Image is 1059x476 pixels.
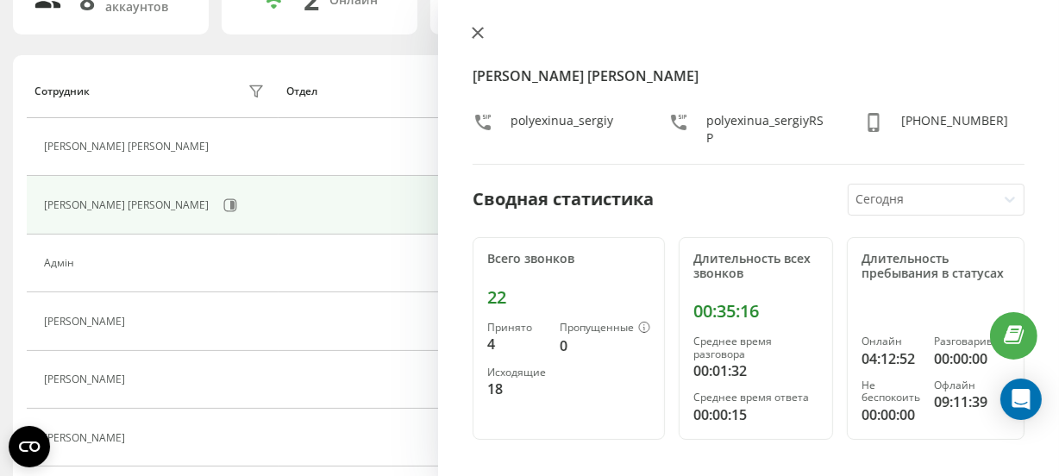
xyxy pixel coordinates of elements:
div: Принято [487,322,546,334]
div: [PERSON_NAME] [44,432,129,444]
button: Open CMP widget [9,426,50,467]
div: Онлайн [862,335,920,348]
div: 4 [487,334,546,354]
div: Open Intercom Messenger [1000,379,1042,420]
div: Сводная статистика [473,186,654,212]
div: 22 [487,287,650,308]
div: 18 [487,379,546,399]
h4: [PERSON_NAME] [PERSON_NAME] [473,66,1025,86]
div: polyexinua_sergiy [511,112,613,147]
div: 04:12:52 [862,348,920,369]
div: 00:35:16 [693,301,818,322]
div: Не беспокоить [862,379,920,404]
div: polyexinua_sergiyRSP [706,112,830,147]
div: [PERSON_NAME] [PERSON_NAME] [44,199,213,211]
div: [PERSON_NAME] [PERSON_NAME] [44,141,213,153]
div: Адмін [44,257,78,269]
div: Пропущенные [560,322,650,335]
div: 00:01:32 [693,360,818,381]
div: [PERSON_NAME] [44,316,129,328]
div: Среднее время разговора [693,335,818,360]
div: 09:11:39 [934,391,1010,412]
div: [PERSON_NAME] [44,373,129,385]
div: 00:00:15 [693,404,818,425]
div: 00:00:00 [934,348,1010,369]
div: Длительность всех звонков [693,252,818,281]
div: Всего звонков [487,252,650,266]
div: [PHONE_NUMBER] [901,112,1008,147]
div: Разговаривает [934,335,1010,348]
div: 00:00:00 [862,404,920,425]
div: 0 [560,335,650,356]
div: Исходящие [487,366,546,379]
div: Среднее время ответа [693,391,818,404]
div: Отдел [286,85,317,97]
div: Сотрудник [34,85,90,97]
div: Длительность пребывания в статусах [862,252,1010,281]
div: Офлайн [934,379,1010,391]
